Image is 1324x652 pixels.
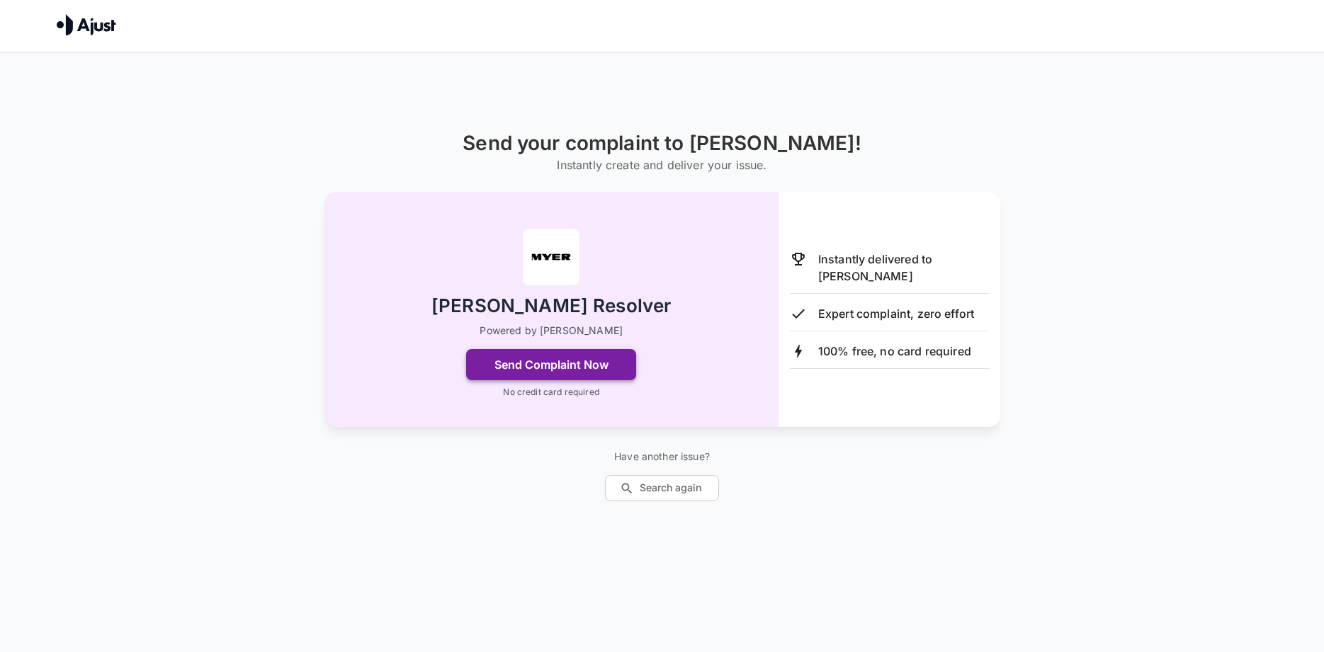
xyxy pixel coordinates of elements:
button: Search again [605,475,719,501]
img: Ajust [57,14,116,35]
p: Have another issue? [605,450,719,464]
p: 100% free, no card required [818,343,971,360]
h2: [PERSON_NAME] Resolver [431,294,671,319]
h6: Instantly create and deliver your issue. [463,155,861,175]
p: Powered by [PERSON_NAME] [480,324,623,338]
p: Expert complaint, zero effort [818,305,974,322]
p: Instantly delivered to [PERSON_NAME] [818,251,989,285]
h1: Send your complaint to [PERSON_NAME]! [463,132,861,155]
p: No credit card required [503,386,599,399]
button: Send Complaint Now [466,349,636,380]
img: Myer [523,229,579,285]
